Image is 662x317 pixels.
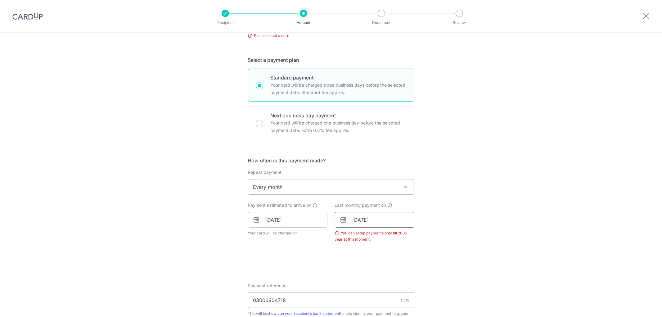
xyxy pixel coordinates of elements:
[335,202,386,208] span: Last monthly payment on
[335,230,414,242] div: You can setup payments only till 2035 year at this moment.
[271,119,407,134] p: Your card will be charged one business day before the selected payment date. Extra 0.3% fee applies.
[281,20,326,26] p: Amount
[248,56,414,64] h5: Select a payment plan
[14,4,27,10] span: Help
[335,212,414,228] input: DD / MM / YYYY
[248,179,414,194] span: Every month
[271,112,407,119] p: Next business day payment
[271,81,407,96] p: Your card will be charged three business days before the selected payment date. Standard fee appl...
[202,20,248,26] p: Recipient
[268,311,340,316] a: shown on your recipient’s bank statement
[248,230,327,236] span: Your card will be charged on
[248,157,414,164] h5: How often is this payment made?
[248,283,287,289] span: Payment reference
[248,202,312,208] span: Payment estimated to arrive on
[436,20,482,26] p: Review
[248,169,282,175] label: Repeat payment
[358,20,404,26] p: Document
[401,297,409,303] div: 11/35
[248,33,414,39] span: Please select a card
[248,212,327,228] input: DD / MM / YYYY
[12,12,43,20] img: CardUp
[271,74,407,81] p: Standard payment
